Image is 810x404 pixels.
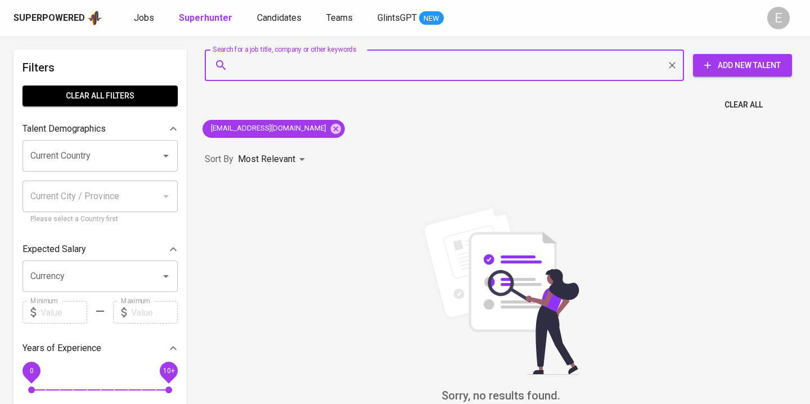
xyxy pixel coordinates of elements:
[131,301,178,324] input: Value
[205,152,233,166] p: Sort By
[22,122,106,136] p: Talent Demographics
[419,13,444,24] span: NEW
[202,123,333,134] span: [EMAIL_ADDRESS][DOMAIN_NAME]
[724,98,763,112] span: Clear All
[326,11,355,25] a: Teams
[257,12,301,23] span: Candidates
[179,11,235,25] a: Superhunter
[22,118,178,140] div: Talent Demographics
[720,95,767,115] button: Clear All
[30,214,170,225] p: Please select a Country first
[29,367,33,375] span: 0
[664,57,680,73] button: Clear
[22,86,178,106] button: Clear All filters
[693,54,792,77] button: Add New Talent
[257,11,304,25] a: Candidates
[40,301,87,324] input: Value
[326,12,353,23] span: Teams
[702,59,783,73] span: Add New Talent
[238,152,295,166] p: Most Relevant
[13,12,85,25] div: Superpowered
[158,268,174,284] button: Open
[377,11,444,25] a: GlintsGPT NEW
[163,367,174,375] span: 10+
[416,206,585,375] img: file_searching.svg
[767,7,790,29] div: E
[31,89,169,103] span: Clear All filters
[179,12,232,23] b: Superhunter
[377,12,417,23] span: GlintsGPT
[22,59,178,77] h6: Filters
[158,148,174,164] button: Open
[22,243,86,256] p: Expected Salary
[22,238,178,261] div: Expected Salary
[13,10,102,26] a: Superpoweredapp logo
[134,11,156,25] a: Jobs
[238,149,309,170] div: Most Relevant
[202,120,345,138] div: [EMAIL_ADDRESS][DOMAIN_NAME]
[22,337,178,360] div: Years of Experience
[87,10,102,26] img: app logo
[134,12,154,23] span: Jobs
[22,342,101,355] p: Years of Experience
